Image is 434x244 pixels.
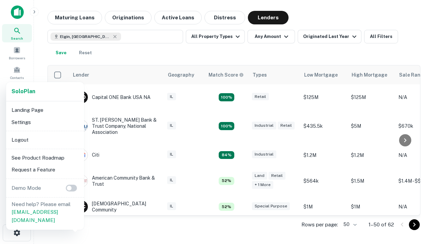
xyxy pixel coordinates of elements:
[9,134,81,146] li: Logout
[400,168,434,201] iframe: Chat Widget
[9,152,81,164] li: See Product Roadmap
[9,104,81,116] li: Landing Page
[12,87,35,96] a: SoloPlan
[12,209,58,223] a: [EMAIL_ADDRESS][DOMAIN_NAME]
[12,200,79,224] p: Need help? Please email
[9,116,81,128] li: Settings
[9,184,44,192] p: Demo Mode
[9,164,81,176] li: Request a Feature
[12,88,35,95] strong: Solo Plan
